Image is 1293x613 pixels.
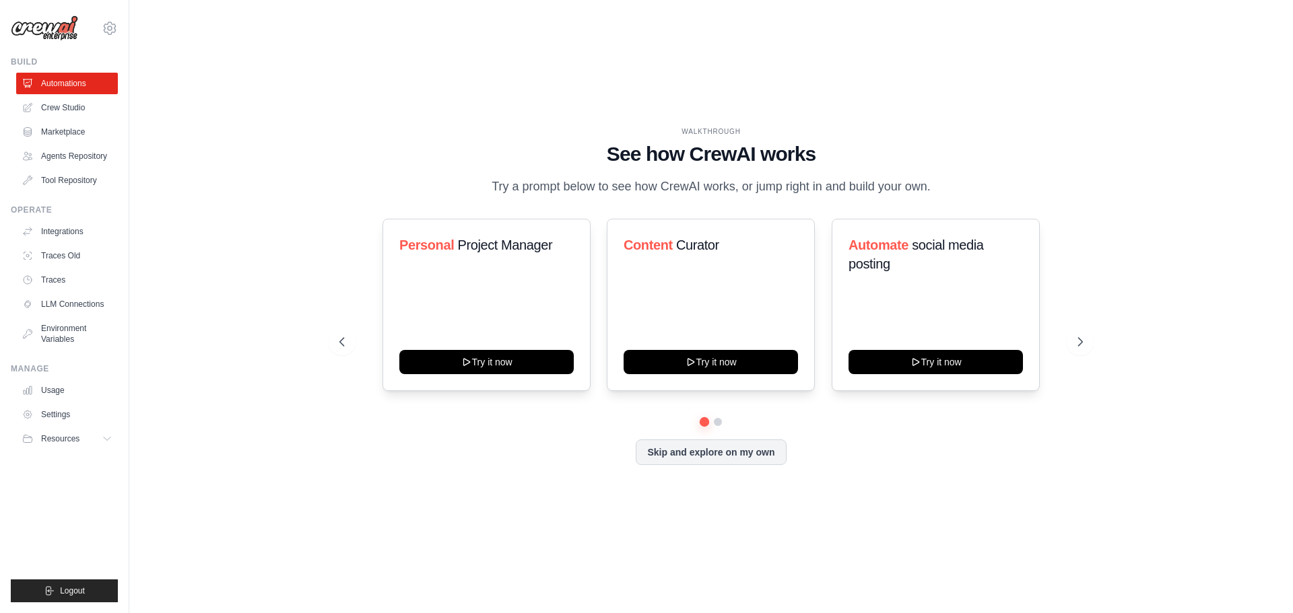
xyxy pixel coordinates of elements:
[339,142,1083,166] h1: See how CrewAI works
[16,145,118,167] a: Agents Repository
[16,170,118,191] a: Tool Repository
[457,238,552,252] span: Project Manager
[16,97,118,118] a: Crew Studio
[636,439,786,465] button: Skip and explore on my own
[399,350,574,374] button: Try it now
[339,127,1083,137] div: WALKTHROUGH
[16,318,118,350] a: Environment Variables
[16,404,118,425] a: Settings
[849,350,1023,374] button: Try it now
[16,245,118,266] a: Traces Old
[16,221,118,242] a: Integrations
[849,238,908,252] span: Automate
[676,238,719,252] span: Curator
[16,293,118,315] a: LLM Connections
[11,205,118,215] div: Operate
[41,433,79,444] span: Resources
[16,380,118,401] a: Usage
[399,238,454,252] span: Personal
[849,238,984,271] span: social media posting
[16,269,118,291] a: Traces
[11,579,118,602] button: Logout
[16,428,118,449] button: Resources
[624,350,798,374] button: Try it now
[11,15,78,41] img: Logo
[485,177,937,196] p: Try a prompt below to see how CrewAI works, or jump right in and build your own.
[11,363,118,374] div: Manage
[60,585,85,596] span: Logout
[16,73,118,94] a: Automations
[11,57,118,67] div: Build
[624,238,673,252] span: Content
[16,121,118,143] a: Marketplace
